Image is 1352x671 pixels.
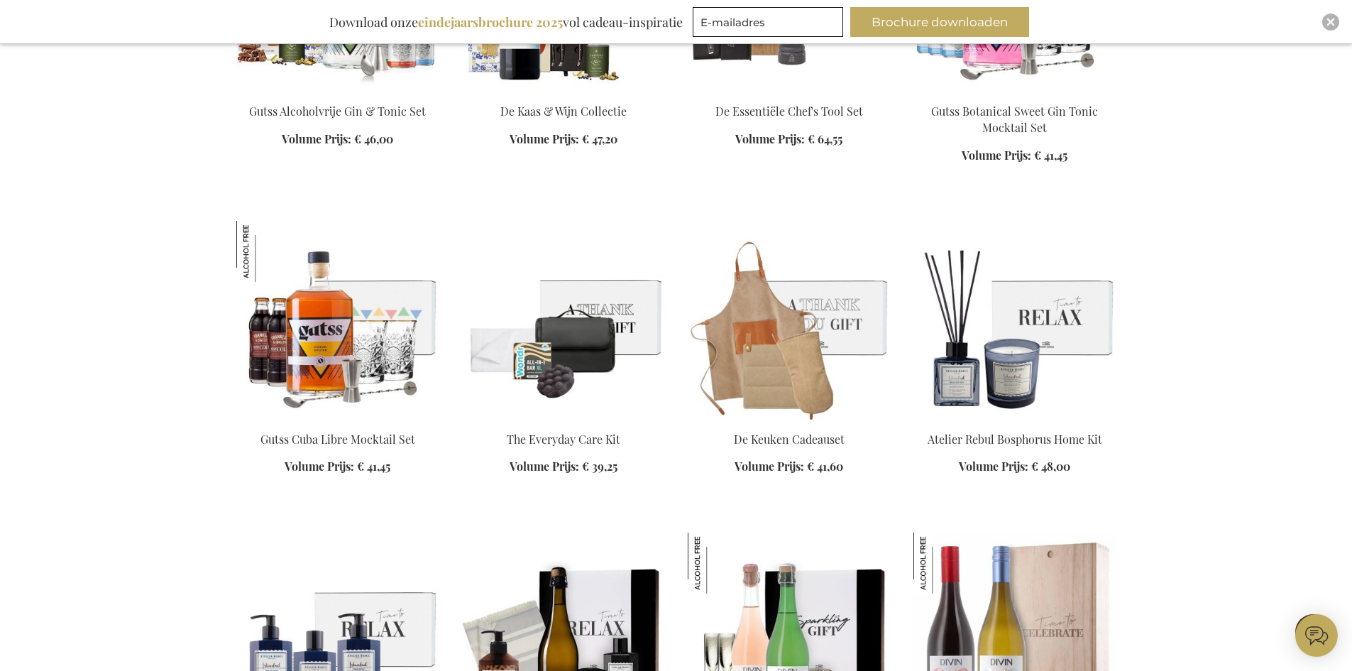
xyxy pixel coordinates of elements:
[715,104,863,119] a: De Essentiële Chef's Tool Set
[1295,614,1338,657] iframe: belco-activator-frame
[285,459,354,474] span: Volume Prijs:
[1031,459,1070,474] span: € 48,00
[236,86,439,99] a: Gutss Non-Alcoholic Gin & Tonic Set
[418,13,563,31] b: eindejaarsbrochure 2025
[850,7,1029,37] button: Brochure downloaden
[1034,148,1067,163] span: € 41,45
[735,131,805,146] span: Volume Prijs:
[249,104,426,119] a: Gutss Alcoholvrije Gin & Tonic Set
[260,432,415,447] a: Gutss Cuba Libre Mocktail Set
[913,86,1116,99] a: Gutss Botanical Sweet Gin Tonic Mocktail Set
[735,459,804,474] span: Volume Prijs:
[959,459,1028,474] span: Volume Prijs:
[693,7,843,37] input: E-mailadres
[282,131,351,146] span: Volume Prijs:
[462,414,665,427] a: The Everyday Care Kit
[913,533,974,594] img: Divin Alcoholvrij Wijn Duo
[507,432,620,447] a: The Everyday Care Kit
[462,86,665,99] a: De Kaas & Wijn Collectie
[962,148,1031,163] span: Volume Prijs:
[582,131,617,146] span: € 47,20
[323,7,689,37] div: Download onze vol cadeau-inspiratie
[282,131,393,148] a: Volume Prijs: € 46,00
[510,459,617,475] a: Volume Prijs: € 39,25
[688,414,891,427] a: The Kitchen Gift Set
[913,221,1116,420] img: Atelier Rebul Bosphorus Home Kit
[959,459,1070,475] a: Volume Prijs: € 48,00
[285,459,390,475] a: Volume Prijs: € 41,45
[807,459,843,474] span: € 41,60
[928,432,1102,447] a: Atelier Rebul Bosphorus Home Kit
[1326,18,1335,26] img: Close
[354,131,393,146] span: € 46,00
[236,414,439,427] a: Gutss Cuba Libre Mocktail Set Gutss Cuba Libre Mocktail Set
[962,148,1067,164] a: Volume Prijs: € 41,45
[734,432,845,447] a: De Keuken Cadeauset
[357,459,390,474] span: € 41,45
[500,104,627,119] a: De Kaas & Wijn Collectie
[735,131,842,148] a: Volume Prijs: € 64,55
[913,414,1116,427] a: Atelier Rebul Bosphorus Home Kit
[808,131,842,146] span: € 64,55
[688,533,749,594] img: Divin Alcoholvrije Bruisende Set
[931,104,1098,135] a: Gutss Botanical Sweet Gin Tonic Mocktail Set
[462,221,665,420] img: The Everyday Care Kit
[688,221,891,420] img: The Kitchen Gift Set
[510,131,579,146] span: Volume Prijs:
[236,221,297,282] img: Gutss Cuba Libre Mocktail Set
[236,221,439,420] img: Gutss Cuba Libre Mocktail Set
[688,86,891,99] a: De Essentiële Chef's Tool Set
[582,459,617,474] span: € 39,25
[693,7,847,41] form: marketing offers and promotions
[1322,13,1339,31] div: Close
[735,459,843,475] a: Volume Prijs: € 41,60
[510,459,579,474] span: Volume Prijs:
[510,131,617,148] a: Volume Prijs: € 47,20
